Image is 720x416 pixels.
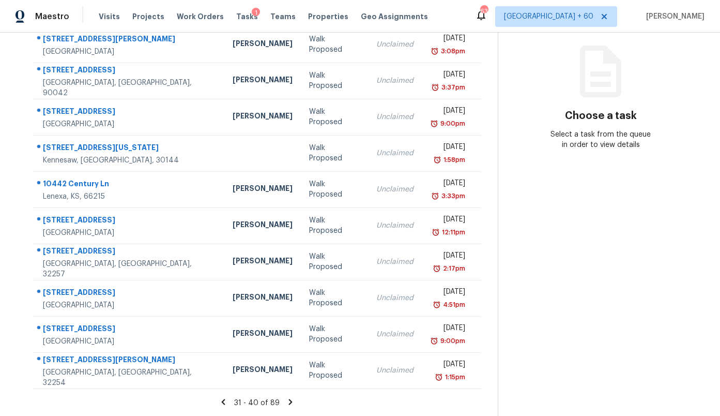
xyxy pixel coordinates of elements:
div: Kennesaw, [GEOGRAPHIC_DATA], 30144 [43,155,216,166]
div: Walk Proposed [309,215,360,236]
div: [DATE] [430,106,465,118]
div: Walk Proposed [309,107,360,127]
div: Select a task from the queue in order to view details [549,129,652,150]
span: Work Orders [177,11,224,22]
span: Geo Assignments [361,11,428,22]
div: 3:33pm [439,191,465,201]
div: Unclaimed [376,76,413,86]
div: [DATE] [430,323,465,336]
div: Unclaimed [376,184,413,195]
div: Unclaimed [376,39,413,50]
div: [STREET_ADDRESS] [43,65,216,78]
div: 12:11pm [440,227,465,237]
div: Unclaimed [376,293,413,303]
div: [PERSON_NAME] [233,111,293,124]
div: Walk Proposed [309,324,360,345]
div: Walk Proposed [309,251,360,272]
div: [GEOGRAPHIC_DATA] [43,47,216,57]
div: [GEOGRAPHIC_DATA], [GEOGRAPHIC_DATA], 32257 [43,259,216,279]
div: 630 [480,6,487,17]
div: 1:58pm [441,155,465,165]
div: Walk Proposed [309,288,360,308]
div: [DATE] [430,69,465,82]
span: Tasks [236,13,258,20]
div: [STREET_ADDRESS][US_STATE] [43,142,216,155]
div: [PERSON_NAME] [233,38,293,51]
div: [GEOGRAPHIC_DATA], [GEOGRAPHIC_DATA], 32254 [43,367,216,388]
h3: Choose a task [565,111,637,121]
div: [STREET_ADDRESS] [43,323,216,336]
div: 2:17pm [441,263,465,274]
img: Overdue Alarm Icon [431,46,439,56]
div: 9:00pm [438,336,465,346]
div: [STREET_ADDRESS][PERSON_NAME] [43,34,216,47]
div: [PERSON_NAME] [233,328,293,341]
img: Overdue Alarm Icon [433,300,441,310]
div: [DATE] [430,250,465,263]
span: [GEOGRAPHIC_DATA] + 60 [504,11,593,22]
img: Overdue Alarm Icon [431,82,439,93]
div: Walk Proposed [309,360,360,381]
div: [STREET_ADDRESS] [43,106,216,119]
div: [GEOGRAPHIC_DATA] [43,119,216,129]
div: [GEOGRAPHIC_DATA] [43,228,216,238]
div: Unclaimed [376,220,413,231]
div: Unclaimed [376,148,413,158]
div: 9:00pm [438,118,465,129]
img: Overdue Alarm Icon [432,227,440,237]
img: Overdue Alarm Icon [430,336,438,346]
span: Projects [132,11,164,22]
img: Overdue Alarm Icon [433,155,441,165]
div: [DATE] [430,287,465,300]
div: [DATE] [430,178,465,191]
span: Maestro [35,11,69,22]
div: Walk Proposed [309,179,360,200]
span: Teams [270,11,296,22]
div: Unclaimed [376,112,413,122]
img: Overdue Alarm Icon [435,372,443,382]
img: Overdue Alarm Icon [433,263,441,274]
div: [STREET_ADDRESS] [43,215,216,228]
div: Walk Proposed [309,70,360,91]
div: [PERSON_NAME] [233,219,293,232]
div: 1 [252,8,260,18]
div: [STREET_ADDRESS] [43,246,216,259]
div: [PERSON_NAME] [233,256,293,269]
div: [PERSON_NAME] [233,292,293,305]
img: Overdue Alarm Icon [431,191,439,201]
div: [PERSON_NAME] [233,183,293,196]
div: [PERSON_NAME] [233,75,293,87]
div: 10442 Century Ln [43,179,216,191]
div: Lenexa, KS, 66215 [43,191,216,202]
div: 4:51pm [441,300,465,310]
div: [STREET_ADDRESS][PERSON_NAME] [43,354,216,367]
div: 1:15pm [443,372,465,382]
div: [GEOGRAPHIC_DATA] [43,300,216,310]
div: [DATE] [430,33,465,46]
span: Visits [99,11,120,22]
div: [DATE] [430,214,465,227]
div: Unclaimed [376,257,413,267]
img: Overdue Alarm Icon [430,118,438,129]
div: [GEOGRAPHIC_DATA] [43,336,216,347]
div: Walk Proposed [309,143,360,164]
div: [GEOGRAPHIC_DATA], [GEOGRAPHIC_DATA], 90042 [43,78,216,98]
div: [DATE] [430,359,465,372]
div: [PERSON_NAME] [233,364,293,377]
div: Unclaimed [376,365,413,376]
div: [DATE] [430,142,465,155]
span: [PERSON_NAME] [642,11,704,22]
span: 31 - 40 of 89 [234,399,280,407]
div: 3:37pm [439,82,465,93]
div: [STREET_ADDRESS] [43,287,216,300]
div: 3:08pm [439,46,465,56]
span: Properties [308,11,348,22]
div: Walk Proposed [309,34,360,55]
div: Unclaimed [376,329,413,339]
